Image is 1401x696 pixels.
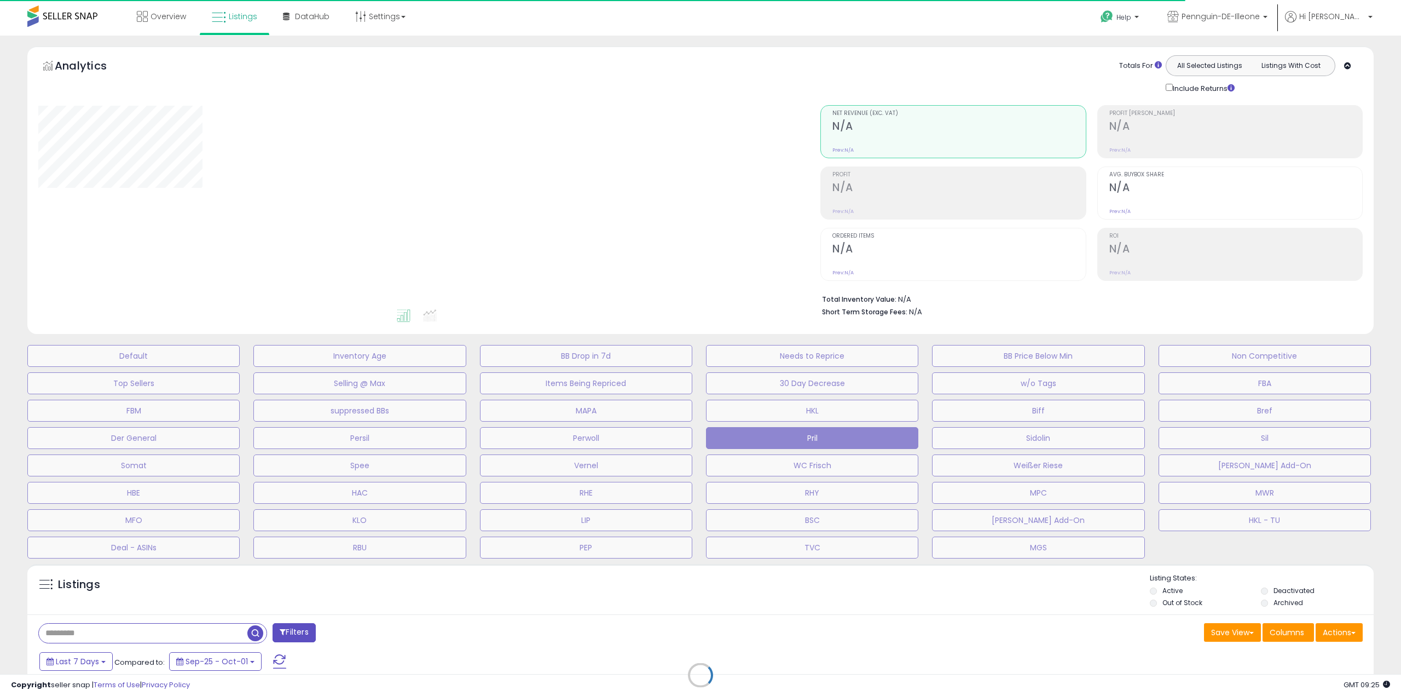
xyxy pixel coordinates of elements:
button: Der General [27,427,240,449]
div: Totals For [1119,61,1162,71]
button: MFO [27,509,240,531]
button: HBE [27,482,240,504]
button: LIP [480,509,692,531]
h2: N/A [832,120,1085,135]
button: Weißer Riese [932,455,1144,476]
button: Items Being Repriced [480,372,692,394]
button: RHY [706,482,918,504]
small: Prev: N/A [832,208,854,215]
button: TVC [706,537,918,559]
span: Avg. Buybox Share [1109,172,1362,178]
span: Ordered Items [832,233,1085,239]
button: Perwoll [480,427,692,449]
small: Prev: N/A [1109,147,1131,153]
span: Help [1116,13,1131,22]
button: MPC [932,482,1144,504]
button: Listings With Cost [1250,59,1331,73]
a: Help [1092,2,1150,36]
li: N/A [822,292,1354,305]
button: MGS [932,537,1144,559]
div: seller snap | | [11,680,190,691]
button: Persil [253,427,466,449]
button: suppressed BBs [253,400,466,422]
button: Inventory Age [253,345,466,367]
button: RBU [253,537,466,559]
button: HKL [706,400,918,422]
span: Net Revenue (Exc. VAT) [832,111,1085,117]
span: DataHub [295,11,329,22]
button: Non Competitive [1159,345,1371,367]
span: Hi [PERSON_NAME] [1299,11,1365,22]
i: Get Help [1100,10,1114,24]
button: [PERSON_NAME] Add-On [932,509,1144,531]
button: Needs to Reprice [706,345,918,367]
button: WC Frisch [706,455,918,476]
button: [PERSON_NAME] Add-On [1159,455,1371,476]
small: Prev: N/A [1109,269,1131,276]
small: Prev: N/A [832,269,854,276]
span: ROI [1109,233,1362,239]
button: Pril [706,427,918,449]
button: PEP [480,537,692,559]
a: Hi [PERSON_NAME] [1285,11,1373,36]
button: Sil [1159,427,1371,449]
h2: N/A [1109,120,1362,135]
button: Sidolin [932,427,1144,449]
span: Listings [229,11,257,22]
h2: N/A [1109,243,1362,257]
button: Biff [932,400,1144,422]
h5: Analytics [55,58,128,76]
button: HKL - TU [1159,509,1371,531]
span: Profit [PERSON_NAME] [1109,111,1362,117]
button: BB Price Below Min [932,345,1144,367]
span: N/A [909,307,922,317]
button: Bref [1159,400,1371,422]
button: FBM [27,400,240,422]
button: BSC [706,509,918,531]
h2: N/A [832,181,1085,196]
button: MAPA [480,400,692,422]
b: Total Inventory Value: [822,295,896,304]
span: Profit [832,172,1085,178]
button: All Selected Listings [1169,59,1251,73]
button: Vernel [480,455,692,476]
span: Overview [150,11,186,22]
button: Somat [27,455,240,476]
button: Selling @ Max [253,372,466,394]
button: BB Drop in 7d [480,345,692,367]
span: Pennguin-DE-Illeone [1182,11,1260,22]
strong: Copyright [11,680,51,690]
button: KLO [253,509,466,531]
button: w/o Tags [932,372,1144,394]
button: FBA [1159,372,1371,394]
small: Prev: N/A [1109,208,1131,215]
button: Spee [253,455,466,476]
small: Prev: N/A [832,147,854,153]
button: HAC [253,482,466,504]
button: Default [27,345,240,367]
h2: N/A [832,243,1085,257]
button: Top Sellers [27,372,240,394]
button: RHE [480,482,692,504]
div: Include Returns [1157,82,1248,94]
button: MWR [1159,482,1371,504]
b: Short Term Storage Fees: [822,307,907,317]
button: 30 Day Decrease [706,372,918,394]
button: Deal - ASINs [27,537,240,559]
h2: N/A [1109,181,1362,196]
